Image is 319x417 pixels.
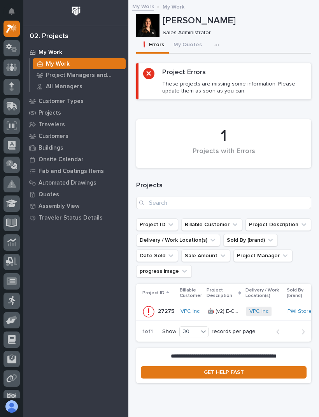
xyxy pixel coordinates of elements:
[30,32,68,41] div: 02. Projects
[169,37,207,54] button: My Quotes
[249,308,268,315] a: VPC Inc
[23,188,128,200] a: Quotes
[287,308,312,315] a: PWI Store
[158,307,176,315] p: 27275
[136,197,311,209] input: Search
[207,307,242,315] p: 🤖 (v2) E-Commerce Order with Fab Item
[136,265,192,277] button: progress image
[30,81,128,92] a: All Managers
[141,366,307,379] a: GET HELP FAST
[39,133,68,140] p: Customers
[149,147,298,164] div: Projects with Errors
[39,98,84,105] p: Customer Types
[23,142,128,154] a: Buildings
[204,370,244,375] span: GET HELP FAST
[39,168,104,175] p: Fab and Coatings Items
[136,37,169,54] button: ❗ Errors
[270,328,291,335] button: Back
[69,4,83,18] img: Workspace Logo
[291,328,311,335] button: Next
[163,15,308,26] p: [PERSON_NAME]
[149,127,298,146] div: 1
[181,218,242,231] button: Billable Customer
[132,2,154,10] a: My Work
[245,286,282,300] p: Delivery / Work Location(s)
[223,234,278,246] button: Sold By (brand)
[233,250,293,262] button: Project Manager
[23,154,128,165] a: Onsite Calendar
[136,181,311,190] h1: Projects
[23,212,128,223] a: Traveler Status Details
[39,110,61,117] p: Projects
[10,8,20,20] div: Notifications
[163,30,305,36] p: Sales Administrator
[245,218,311,231] button: Project Description
[23,119,128,130] a: Travelers
[39,180,96,187] p: Automated Drawings
[136,218,178,231] button: Project ID
[23,107,128,119] a: Projects
[136,322,159,341] p: 1 of 1
[207,286,237,300] p: Project Description
[46,72,123,79] p: Project Managers and Engineers
[212,328,256,335] p: records per page
[39,49,62,56] p: My Work
[30,58,128,69] a: My Work
[136,250,178,262] button: Date Sold
[4,398,20,415] button: users-avatar
[162,328,176,335] p: Show
[23,46,128,58] a: My Work
[163,2,184,10] p: My Work
[287,286,313,300] p: Sold By (brand)
[39,191,59,198] p: Quotes
[39,203,79,210] p: Assembly View
[181,308,200,315] a: VPC Inc
[46,83,82,90] p: All Managers
[30,70,128,80] a: Project Managers and Engineers
[162,68,206,77] h2: Project Errors
[39,156,84,163] p: Onsite Calendar
[136,234,220,246] button: Delivery / Work Location(s)
[39,121,65,128] p: Travelers
[23,130,128,142] a: Customers
[23,177,128,188] a: Automated Drawings
[180,327,198,336] div: 30
[180,286,202,300] p: Billable Customer
[39,145,63,152] p: Buildings
[4,3,20,19] button: Notifications
[162,80,306,94] p: These projects are missing some information. Please update them as soon as you can.
[23,165,128,177] a: Fab and Coatings Items
[23,200,128,212] a: Assembly View
[181,250,230,262] button: Sale Amount
[46,61,70,68] p: My Work
[39,215,103,222] p: Traveler Status Details
[23,95,128,107] a: Customer Types
[142,289,165,297] p: Project ID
